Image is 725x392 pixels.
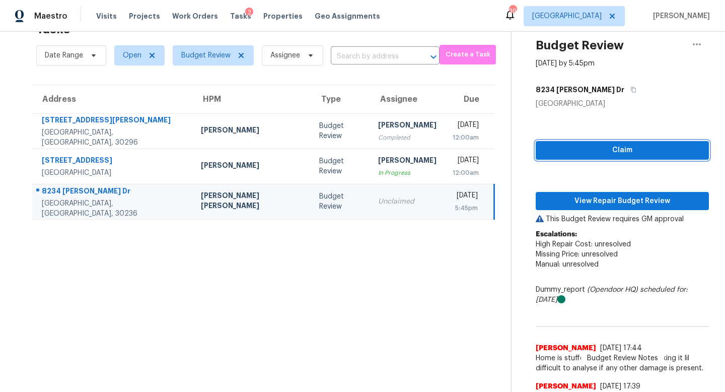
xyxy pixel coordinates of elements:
[536,231,577,238] b: Escalations:
[36,24,70,34] h2: Tasks
[315,11,380,21] span: Geo Assignments
[319,121,362,141] div: Budget Review
[319,156,362,176] div: Budget Review
[319,191,362,212] div: Budget Review
[536,343,596,353] span: [PERSON_NAME]
[263,11,303,21] span: Properties
[45,50,83,60] span: Date Range
[201,125,303,138] div: [PERSON_NAME]
[536,214,709,224] p: This Budget Review requires GM approval
[34,11,67,21] span: Maestro
[536,192,709,211] button: View Repair Budget Review
[536,241,631,248] span: High Repair Cost: unresolved
[532,11,602,21] span: [GEOGRAPHIC_DATA]
[181,50,231,60] span: Budget Review
[587,286,638,293] i: (Opendoor HQ)
[123,50,141,60] span: Open
[245,8,253,18] div: 2
[42,155,185,168] div: [STREET_ADDRESS]
[453,120,479,133] div: [DATE]
[536,40,624,50] h2: Budget Review
[536,99,709,109] div: [GEOGRAPHIC_DATA]
[440,45,496,64] button: Create a Task
[536,58,595,69] div: [DATE] by 5:45pm
[42,199,185,219] div: [GEOGRAPHIC_DATA], [GEOGRAPHIC_DATA], 30236
[453,155,479,168] div: [DATE]
[172,11,218,21] span: Work Orders
[581,353,664,363] span: Budget Review Notes
[536,261,599,268] span: Manual: unresolved
[201,160,303,173] div: [PERSON_NAME]
[230,13,251,20] span: Tasks
[649,11,710,21] span: [PERSON_NAME]
[544,144,701,157] span: Claim
[445,85,494,113] th: Due
[331,49,411,64] input: Search by address
[42,127,185,148] div: [GEOGRAPHIC_DATA], [GEOGRAPHIC_DATA], 30296
[536,141,709,160] button: Claim
[96,11,117,21] span: Visits
[600,383,640,390] span: [DATE] 17:39
[42,168,185,178] div: [GEOGRAPHIC_DATA]
[536,381,596,391] span: [PERSON_NAME]
[445,49,491,60] span: Create a Task
[536,85,624,95] h5: 8234 [PERSON_NAME] Dr
[453,133,479,143] div: 12:00am
[32,85,193,113] th: Address
[426,50,441,64] button: Open
[453,190,478,203] div: [DATE]
[311,85,370,113] th: Type
[600,345,642,352] span: [DATE] 17:44
[624,81,638,99] button: Copy Address
[193,85,311,113] th: HPM
[536,353,709,373] span: Home is stuffed with lot of things, making it lil difficult to analyse if any other damage is pre...
[509,6,516,16] div: 39
[378,155,437,168] div: [PERSON_NAME]
[270,50,300,60] span: Assignee
[378,168,437,178] div: In Progress
[42,115,185,127] div: [STREET_ADDRESS][PERSON_NAME]
[536,251,618,258] span: Missing Price: unresolved
[453,168,479,178] div: 12:00am
[201,190,303,213] div: [PERSON_NAME] [PERSON_NAME]
[453,203,478,213] div: 5:45pm
[544,195,701,208] span: View Repair Budget Review
[536,285,709,305] div: Dummy_report
[378,133,437,143] div: Completed
[129,11,160,21] span: Projects
[378,120,437,133] div: [PERSON_NAME]
[378,197,437,207] div: Unclaimed
[370,85,445,113] th: Assignee
[42,186,185,199] div: 8234 [PERSON_NAME] Dr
